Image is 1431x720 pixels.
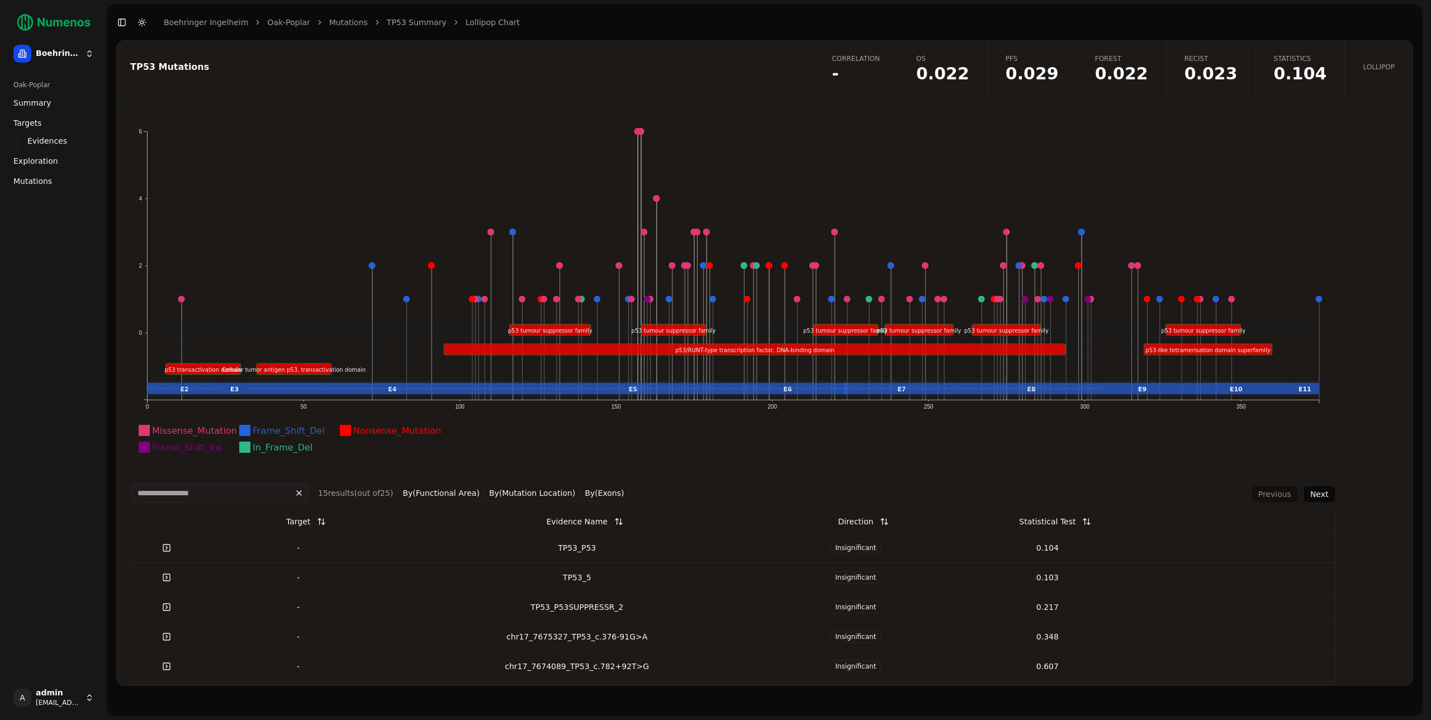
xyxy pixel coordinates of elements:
[508,328,593,334] text: p53 tumour suppressor family
[399,631,755,642] div: chr17_7675327_TP53_c.376-91G>A
[830,631,881,643] span: Insignificant
[165,367,242,373] text: p53 transactivation domain
[832,65,880,82] span: -
[9,94,98,112] a: Summary
[9,76,98,94] div: Oak-Poplar
[956,601,1139,613] div: 0.217
[830,542,881,554] span: Insignificant
[632,328,716,334] text: p53 tumour suppressor family
[1006,65,1059,82] span: 0.029
[13,97,51,108] span: Summary
[329,17,368,28] a: Mutations
[13,117,42,129] span: Targets
[956,572,1139,583] div: 0.103
[956,661,1139,672] div: 0.607
[397,485,485,501] button: By(Functional Area)
[114,15,130,30] button: Toggle Sidebar
[916,65,969,82] span: 0.022
[164,17,520,28] nav: breadcrumb
[629,386,637,393] text: E5
[485,485,580,501] button: By(Mutation Location)
[546,511,607,532] div: Evidence Name
[924,404,934,410] text: 250
[830,601,881,613] span: Insignificant
[1363,63,1395,72] span: Lollipop
[253,442,312,453] text: In_Frame_Del
[813,41,898,96] a: Correlation-
[399,601,755,613] div: TP53_P53SUPPRESSR_2
[27,135,67,146] span: Evidences
[399,661,755,672] div: chr17_7674089_TP53_c.782+92T>G
[675,347,834,353] text: p53/RUNT-type transcription factor, DNA-binding domain
[267,17,310,28] a: Oak-Poplar
[181,386,189,393] text: E2
[207,601,390,613] div: -
[1095,65,1148,82] span: 0.022
[318,489,354,498] span: 15 result s
[830,571,881,584] span: Insignificant
[9,114,98,132] a: Targets
[230,386,239,393] text: E3
[1080,404,1089,410] text: 300
[130,63,797,72] div: TP53 Mutations
[139,196,142,202] text: 4
[1299,386,1311,393] text: E11
[987,41,1077,96] a: PFS0.029
[1236,404,1246,410] text: 350
[152,442,222,453] text: Frame_Shift_Ins
[1019,511,1075,532] div: Statistical Test
[9,9,98,36] img: Numenos
[1006,54,1059,63] span: PFS
[13,689,31,707] span: A
[1274,65,1327,82] span: 0.104
[1184,54,1238,63] span: Recist
[399,572,755,583] div: TP53_5
[300,404,307,410] text: 50
[784,386,793,393] text: E6
[1184,65,1238,82] span: 0.023
[1303,485,1336,503] button: Next
[9,684,98,711] button: Aadmin[EMAIL_ADDRESS]
[1027,386,1036,393] text: E8
[898,386,906,393] text: E7
[1274,54,1327,63] span: Statistics
[832,54,880,63] span: Correlation
[830,660,881,672] span: Insignificant
[13,176,52,187] span: Mutations
[1095,54,1148,63] span: Forest
[767,404,777,410] text: 200
[13,155,58,167] span: Exploration
[353,425,441,437] text: Nonsense_Mutation
[1166,41,1255,96] a: Recist0.023
[36,49,80,59] span: Boehringer Ingelheim
[399,542,755,553] div: TP53_P53
[9,40,98,67] button: Boehringer Ingelheim
[139,263,142,269] text: 2
[1145,347,1270,353] text: p53-like tetramerisation domain superfamily
[1138,386,1146,393] text: E9
[876,328,961,334] text: p53 tumour suppressor family
[253,425,325,437] text: Frame_Shift_Del
[36,698,80,707] span: [EMAIL_ADDRESS]
[803,328,888,334] text: p53 tumour suppressor family
[134,15,150,30] button: Toggle Dark Mode
[152,425,237,437] text: Missense_Mutation
[9,172,98,190] a: Mutations
[956,542,1139,553] div: 0.104
[1077,41,1166,96] a: Forest0.022
[1230,386,1243,393] text: E10
[139,330,142,336] text: 0
[580,485,629,501] button: By(Exons)
[222,367,366,373] text: Cellular tumor antigen p53, transactivation domain
[1344,41,1413,96] a: Lollipop
[139,129,142,135] text: 6
[956,631,1139,642] div: 0.348
[207,631,390,642] div: -
[207,542,390,553] div: -
[838,511,873,532] div: Direction
[455,404,465,410] text: 100
[146,404,149,410] text: 0
[354,489,394,498] span: (out of 25 )
[207,572,390,583] div: -
[164,17,248,28] a: Boehringer Ingelheim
